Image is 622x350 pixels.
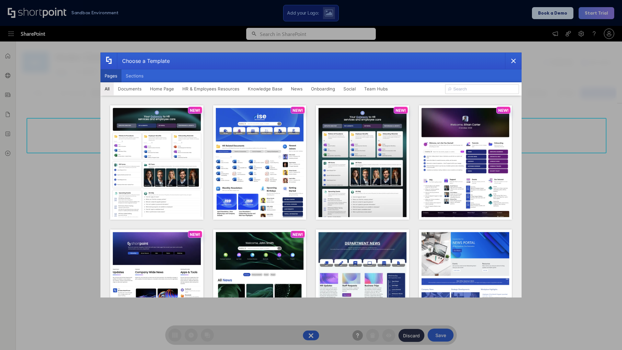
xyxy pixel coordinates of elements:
button: Sections [121,69,148,82]
p: NEW! [498,108,509,113]
button: Knowledge Base [244,82,287,95]
p: NEW! [293,232,303,237]
button: Social [339,82,360,95]
button: Pages [100,69,121,82]
button: HR & Employees Resources [178,82,244,95]
div: Choose a Template [117,53,170,69]
p: NEW! [293,108,303,113]
button: All [100,82,114,95]
button: News [287,82,307,95]
p: NEW! [396,108,406,113]
button: Team Hubs [360,82,392,95]
iframe: Chat Widget [505,275,622,350]
input: Search [445,84,519,94]
button: Home Page [146,82,178,95]
p: NEW! [190,108,200,113]
p: NEW! [190,232,200,237]
button: Onboarding [307,82,339,95]
div: template selector [100,52,522,297]
button: Documents [114,82,146,95]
